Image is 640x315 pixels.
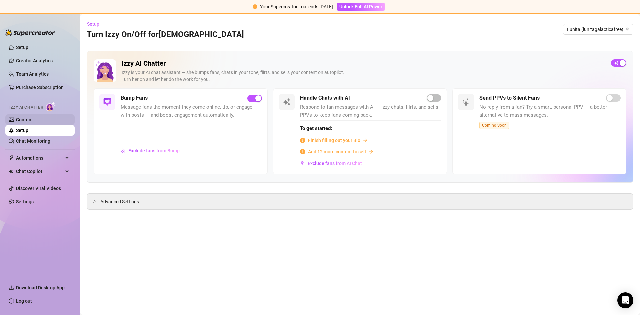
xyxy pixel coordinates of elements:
span: Chat Copilot [16,166,63,177]
h3: Turn Izzy On/Off for [DEMOGRAPHIC_DATA] [87,29,244,40]
img: Chat Copilot [9,169,13,174]
span: arrow-right [363,138,368,143]
a: Setup [16,45,28,50]
span: Exclude fans from Bump [128,148,180,153]
a: Team Analytics [16,71,49,77]
a: Content [16,117,33,122]
span: download [9,285,14,290]
a: Unlock Full AI Power [337,4,385,9]
span: team [626,27,630,31]
span: Advanced Settings [100,198,139,205]
a: Creator Analytics [16,55,69,66]
a: Setup [16,128,28,133]
a: Log out [16,298,32,304]
a: Chat Monitoring [16,138,50,144]
span: Setup [87,21,99,27]
span: Izzy AI Chatter [9,104,43,111]
span: info-circle [300,149,305,154]
span: Message fans the moment they come online, tip, or engage with posts — and boost engagement automa... [121,103,262,119]
h2: Izzy AI Chatter [122,59,606,68]
strong: To get started: [300,125,332,131]
span: Download Desktop App [16,285,65,290]
img: svg%3e [121,148,126,153]
h5: Bump Fans [121,94,148,102]
span: collapsed [92,199,96,203]
img: svg%3e [283,98,291,106]
span: Your Supercreator Trial ends [DATE]. [260,4,334,9]
img: logo-BBDzfeDw.svg [5,29,55,36]
button: Setup [87,19,105,29]
div: Izzy is your AI chat assistant — she bumps fans, chats in your tone, flirts, and sells your conte... [122,69,606,83]
span: Coming Soon [479,122,509,129]
a: Settings [16,199,34,204]
span: Unlock Full AI Power [339,4,382,9]
span: No reply from a fan? Try a smart, personal PPV — a better alternative to mass messages. [479,103,621,119]
span: exclamation-circle [253,4,257,9]
span: thunderbolt [9,155,14,161]
img: svg%3e [300,161,305,166]
a: Purchase Subscription [16,82,69,93]
img: svg%3e [462,98,470,106]
h5: Send PPVs to Silent Fans [479,94,540,102]
span: Lunita (lunitagalacticafree) [567,24,629,34]
button: Exclude fans from AI Chat [300,158,362,169]
span: Finish filling out your Bio [308,137,360,144]
span: Add 12 more content to sell [308,148,366,155]
span: info-circle [300,138,305,143]
img: svg%3e [103,98,111,106]
img: AI Chatter [46,102,56,111]
span: Respond to fan messages with AI — Izzy chats, flirts, and sells PPVs to keep fans coming back. [300,103,441,119]
span: Exclude fans from AI Chat [308,161,362,166]
img: Izzy AI Chatter [94,59,116,82]
button: Unlock Full AI Power [337,3,385,11]
button: Exclude fans from Bump [121,145,180,156]
h5: Handle Chats with AI [300,94,350,102]
a: Discover Viral Videos [16,186,61,191]
div: collapsed [92,198,100,205]
div: Open Intercom Messenger [617,292,633,308]
span: arrow-right [369,149,373,154]
span: Automations [16,153,63,163]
